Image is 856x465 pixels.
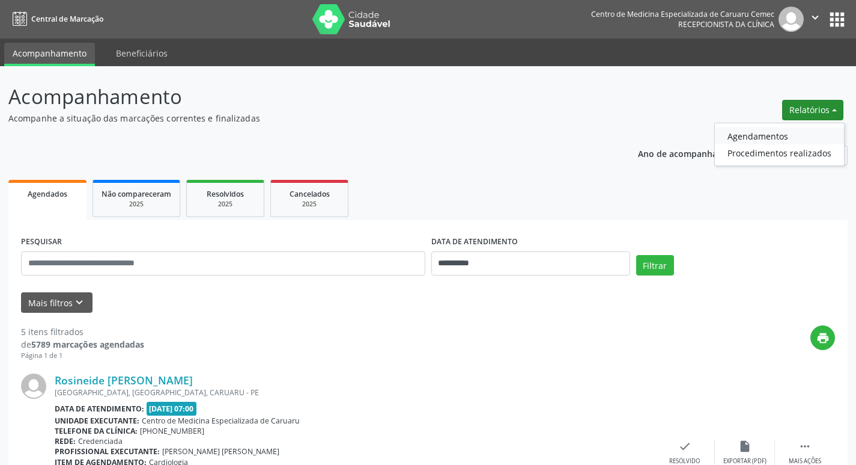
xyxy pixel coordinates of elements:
i: keyboard_arrow_down [73,296,86,309]
a: Central de Marcação [8,9,103,29]
div: 2025 [102,200,171,209]
span: Recepcionista da clínica [678,19,774,29]
a: Acompanhamento [4,43,95,66]
label: PESQUISAR [21,233,62,251]
label: DATA DE ATENDIMENTO [431,233,518,251]
i:  [809,11,822,24]
span: Credenciada [78,436,123,446]
span: Não compareceram [102,189,171,199]
div: Página 1 de 1 [21,351,144,361]
div: 2025 [195,200,255,209]
img: img [779,7,804,32]
b: Unidade executante: [55,416,139,426]
button: Relatórios [782,100,843,120]
span: Resolvidos [207,189,244,199]
img: img [21,374,46,399]
div: [GEOGRAPHIC_DATA], [GEOGRAPHIC_DATA], CARUARU - PE [55,387,655,398]
ul: Relatórios [714,123,845,166]
button: apps [827,9,848,30]
button: Mais filtroskeyboard_arrow_down [21,292,93,313]
span: Centro de Medicina Especializada de Caruaru [142,416,300,426]
i: insert_drive_file [738,440,751,453]
span: [PERSON_NAME] [PERSON_NAME] [162,446,279,457]
span: [PHONE_NUMBER] [140,426,204,436]
b: Telefone da clínica: [55,426,138,436]
p: Acompanhe a situação das marcações correntes e finalizadas [8,112,596,125]
span: [DATE] 07:00 [147,402,197,416]
div: 5 itens filtrados [21,325,144,338]
p: Ano de acompanhamento [638,146,744,161]
p: Acompanhamento [8,82,596,112]
a: Rosineide [PERSON_NAME] [55,374,193,387]
i: print [816,331,830,345]
strong: 5789 marcações agendadas [31,339,144,350]
span: Agendados [28,189,67,199]
div: Centro de Medicina Especializada de Caruaru Cemec [591,9,774,19]
b: Rede: [55,436,76,446]
span: Central de Marcação [31,14,103,24]
span: Cancelados [290,189,330,199]
i:  [798,440,812,453]
div: de [21,338,144,351]
a: Beneficiários [108,43,176,64]
b: Profissional executante: [55,446,160,457]
a: Procedimentos realizados [715,144,844,161]
a: Agendamentos [715,128,844,144]
i: check [678,440,691,453]
b: Data de atendimento: [55,404,144,414]
button:  [804,7,827,32]
button: print [810,325,835,350]
button: Filtrar [636,255,674,276]
div: 2025 [279,200,339,209]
